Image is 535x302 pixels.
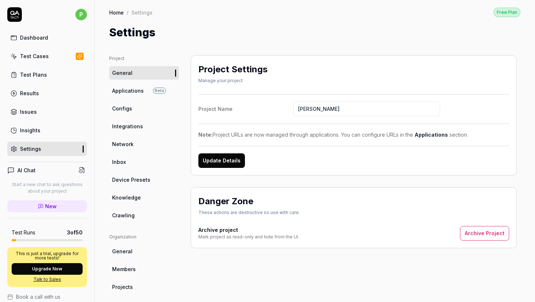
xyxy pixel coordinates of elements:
[293,102,440,116] input: Project Name
[112,105,132,112] span: Configs
[75,7,87,22] button: p
[198,209,300,216] div: These actions are destructive so use with care.
[112,140,134,148] span: Network
[198,153,245,168] button: Update Details
[20,71,47,78] div: Test Plans
[17,166,36,174] h4: AI Chat
[20,108,37,116] div: Issues
[20,145,41,153] div: Settings
[112,265,136,273] span: Members
[12,251,83,260] p: This is just a trial, upgrade for more tests!
[198,105,293,113] div: Project Name
[109,191,179,204] a: Knowledge
[109,55,179,62] div: Project
[198,195,253,208] h2: Danger Zone
[12,263,83,275] button: Upgrade Now
[112,194,141,201] span: Knowledge
[20,52,49,60] div: Test Cases
[494,8,520,17] div: Free Plan
[131,9,152,16] div: Settings
[20,126,40,134] div: Insights
[75,9,87,20] span: p
[7,105,87,119] a: Issues
[12,276,83,283] a: Talk to Sales
[109,102,179,115] a: Configs
[109,234,179,240] div: Organization
[198,132,213,138] strong: Note:
[20,34,48,41] div: Dashboard
[67,229,83,236] span: 3 of 50
[45,202,57,210] span: New
[112,87,144,94] span: Applications
[7,293,87,301] a: Book a call with us
[112,247,132,255] span: General
[7,123,87,137] a: Insights
[109,262,179,276] a: Members
[7,181,87,194] p: Start a new chat to ask questions about your project
[109,280,179,294] a: Projects
[109,66,179,80] a: General
[112,212,135,219] span: Crawling
[198,63,267,76] h2: Project Settings
[7,31,87,45] a: Dashboard
[109,9,124,16] a: Home
[12,229,35,236] h5: Test Runs
[109,120,179,133] a: Integrations
[112,176,150,184] span: Device Presets
[7,49,87,63] a: Test Cases
[112,69,132,77] span: General
[153,88,166,94] span: Beta
[198,131,509,138] div: Project URLs are now managed through applications. You can configure URLs in the section.
[109,155,179,169] a: Inbox
[460,226,509,241] button: Archive Project
[109,84,179,97] a: ApplicationsBeta
[109,137,179,151] a: Network
[20,89,39,97] div: Results
[7,200,87,212] a: New
[127,9,128,16] div: /
[7,68,87,82] a: Test Plans
[415,132,448,138] a: Applications
[112,158,126,166] span: Inbox
[198,234,299,240] div: Mark project as read-only and hide from the UI.
[7,142,87,156] a: Settings
[198,77,267,84] div: Manage your project
[112,122,143,130] span: Integrations
[198,226,299,234] h4: Archive project
[112,283,133,291] span: Projects
[109,245,179,258] a: General
[109,209,179,222] a: Crawling
[7,86,87,100] a: Results
[109,24,155,41] h1: Settings
[16,293,60,301] span: Book a call with us
[494,7,520,17] button: Free Plan
[109,173,179,186] a: Device Presets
